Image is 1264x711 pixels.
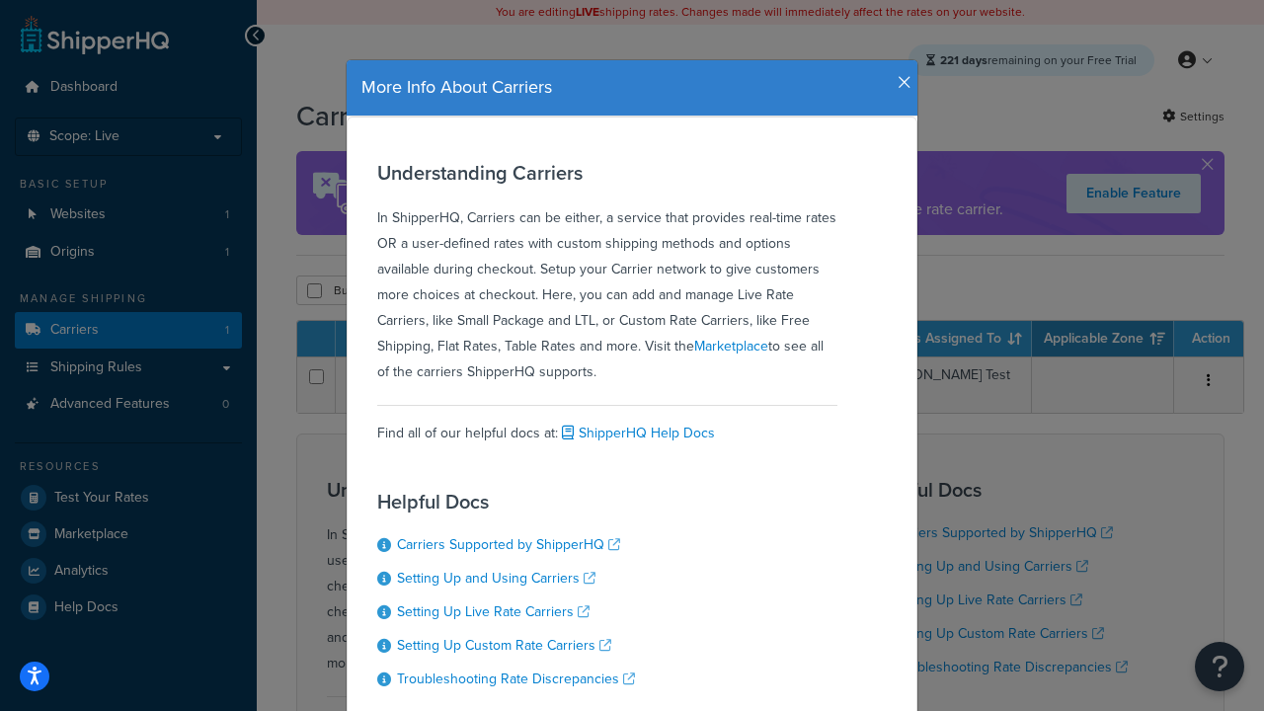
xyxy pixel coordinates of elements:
a: Troubleshooting Rate Discrepancies [397,669,635,689]
h3: Understanding Carriers [377,162,837,184]
a: ShipperHQ Help Docs [558,423,715,443]
h4: More Info About Carriers [361,75,903,101]
a: Carriers Supported by ShipperHQ [397,534,620,555]
a: Setting Up Custom Rate Carriers [397,635,611,656]
a: Setting Up and Using Carriers [397,568,595,589]
div: In ShipperHQ, Carriers can be either, a service that provides real-time rates OR a user-defined r... [377,162,837,385]
a: Setting Up Live Rate Carriers [397,601,590,622]
h3: Helpful Docs [377,491,635,513]
div: Find all of our helpful docs at: [377,405,837,446]
a: Marketplace [694,336,768,356]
